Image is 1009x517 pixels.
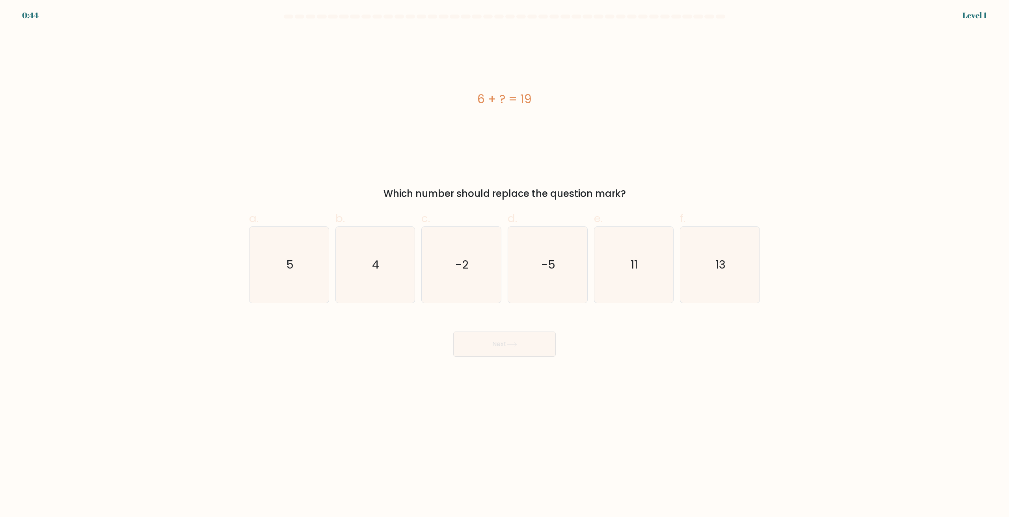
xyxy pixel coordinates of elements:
[286,257,294,273] text: 5
[508,211,517,226] span: d.
[254,187,755,201] div: Which number should replace the question mark?
[453,332,556,357] button: Next
[456,257,469,273] text: -2
[594,211,603,226] span: e.
[680,211,685,226] span: f.
[962,9,987,21] div: Level 1
[249,90,760,108] div: 6 + ? = 19
[249,211,259,226] span: a.
[631,257,638,273] text: 11
[421,211,430,226] span: c.
[716,257,726,273] text: 13
[541,257,555,273] text: -5
[22,9,39,21] div: 0:44
[372,257,380,273] text: 4
[335,211,345,226] span: b.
